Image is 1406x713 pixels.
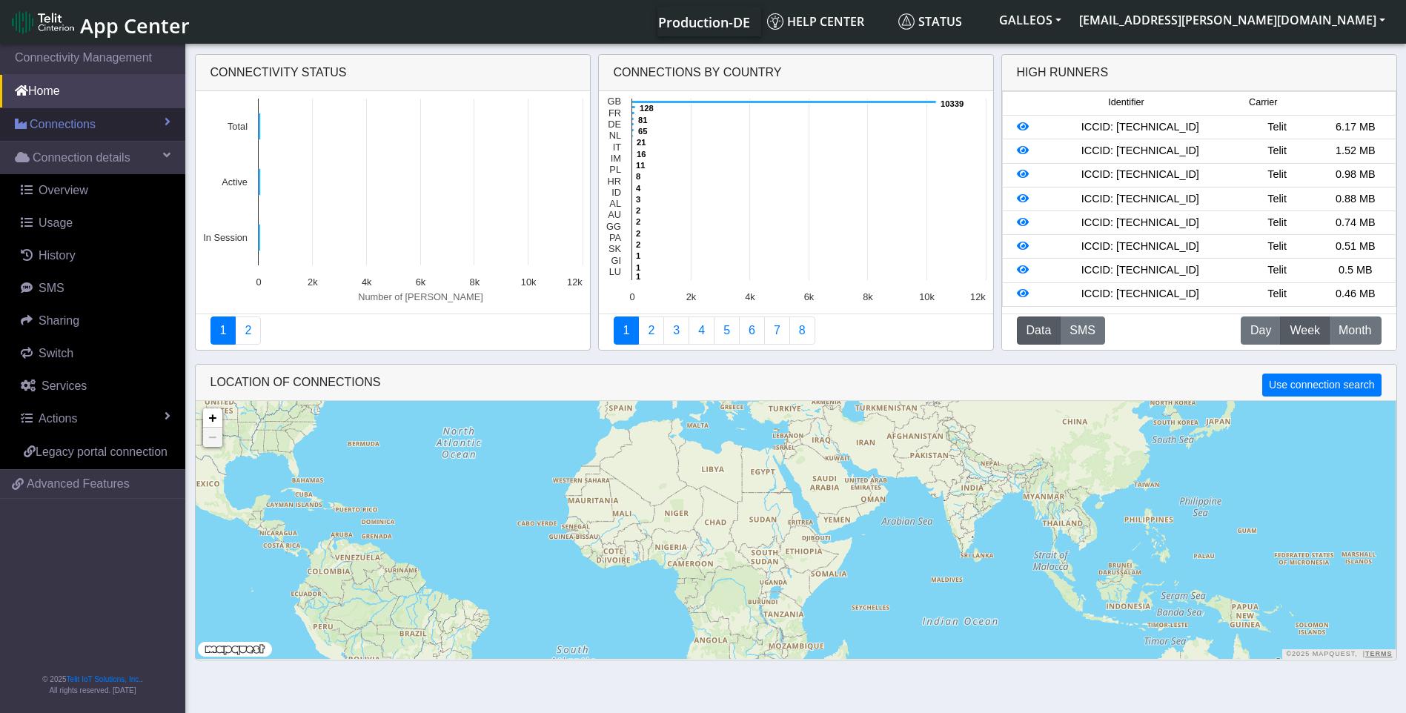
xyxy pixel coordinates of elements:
[607,96,621,107] text: GB
[636,184,641,193] text: 4
[1238,215,1316,231] div: Telit
[629,291,634,302] text: 0
[638,316,664,345] a: Carrier
[1017,64,1109,82] div: High Runners
[1238,286,1316,302] div: Telit
[638,116,647,125] text: 81
[789,316,815,345] a: Not Connected for 30 days
[657,7,749,36] a: Your current platform instance
[636,263,640,272] text: 1
[1238,239,1316,255] div: Telit
[1280,316,1330,345] button: Week
[27,475,130,493] span: Advanced Features
[1042,286,1238,302] div: ICCID: [TECHNICAL_ID]
[67,675,141,683] a: Telit IoT Solutions, Inc.
[764,316,790,345] a: Zero Session
[1060,316,1105,345] button: SMS
[415,276,425,288] text: 6k
[1316,119,1395,136] div: 6.17 MB
[361,276,371,288] text: 4k
[1238,191,1316,208] div: Telit
[898,13,962,30] span: Status
[607,176,620,187] text: HR
[358,291,483,302] text: Number of [PERSON_NAME]
[1316,167,1395,183] div: 0.98 MB
[636,217,640,226] text: 2
[614,316,640,345] a: Connections By Country
[863,291,873,302] text: 8k
[39,216,73,229] span: Usage
[1262,374,1381,397] button: Use connection search
[636,229,640,238] text: 2
[39,412,77,425] span: Actions
[12,6,188,38] a: App Center
[567,276,583,288] text: 12k
[1042,119,1238,136] div: ICCID: [TECHNICAL_ID]
[308,276,318,288] text: 2k
[803,291,814,302] text: 6k
[1042,167,1238,183] div: ICCID: [TECHNICAL_ID]
[80,12,190,39] span: App Center
[609,266,620,277] text: LU
[203,232,248,243] text: In Session
[658,13,750,31] span: Production-DE
[614,316,978,345] nav: Summary paging
[1042,239,1238,255] div: ICCID: [TECHNICAL_ID]
[609,130,620,141] text: NL
[210,316,575,345] nav: Summary paging
[1316,262,1395,279] div: 0.5 MB
[1316,215,1395,231] div: 0.74 MB
[12,10,74,34] img: logo-telit-cinterion-gw-new.png
[196,365,1396,401] div: LOCATION OF CONNECTIONS
[640,104,654,113] text: 128
[1108,96,1144,110] span: Identifier
[39,184,88,196] span: Overview
[612,142,621,153] text: IT
[1290,322,1320,339] span: Week
[1238,119,1316,136] div: Telit
[1339,322,1371,339] span: Month
[941,99,964,108] text: 10339
[970,291,986,302] text: 12k
[1042,215,1238,231] div: ICCID: [TECHNICAL_ID]
[599,55,993,91] div: Connections By Country
[1070,7,1394,33] button: [EMAIL_ADDRESS][PERSON_NAME][DOMAIN_NAME]
[222,176,248,188] text: Active
[227,121,247,132] text: Total
[256,276,261,288] text: 0
[6,207,185,239] a: Usage
[1042,143,1238,159] div: ICCID: [TECHNICAL_ID]
[1238,262,1316,279] div: Telit
[39,314,79,327] span: Sharing
[767,13,864,30] span: Help center
[1042,262,1238,279] div: ICCID: [TECHNICAL_ID]
[768,382,783,427] div: 2
[6,272,185,305] a: SMS
[637,150,646,159] text: 16
[761,7,892,36] a: Help center
[611,255,621,266] text: GI
[1249,96,1277,110] span: Carrier
[235,316,261,345] a: Deployment status
[636,195,640,204] text: 3
[1250,322,1271,339] span: Day
[686,291,696,302] text: 2k
[892,7,990,36] a: Status
[638,127,647,136] text: 65
[39,249,76,262] span: History
[636,251,640,260] text: 1
[608,119,621,130] text: DE
[636,240,640,249] text: 2
[739,316,765,345] a: 14 Days Trend
[636,206,640,215] text: 2
[608,107,620,119] text: FR
[609,232,621,243] text: PA
[898,13,915,30] img: status.svg
[990,7,1070,33] button: GALLEOS
[714,316,740,345] a: Usage by Carrier
[36,445,168,458] span: Legacy portal connection
[1365,650,1393,657] a: Terms
[39,347,73,359] span: Switch
[1316,239,1395,255] div: 0.51 MB
[6,402,185,435] a: Actions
